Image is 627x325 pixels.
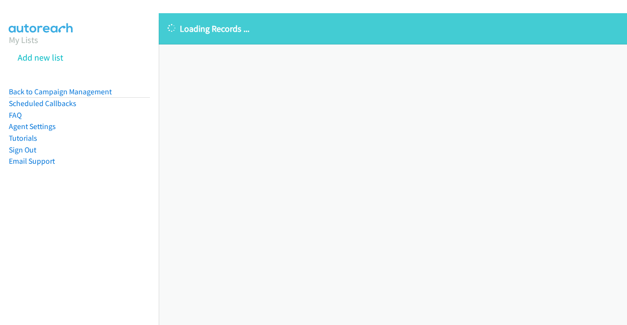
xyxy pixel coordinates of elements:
a: FAQ [9,110,22,120]
a: Scheduled Callbacks [9,99,76,108]
a: Add new list [18,52,63,63]
a: Email Support [9,156,55,166]
a: Agent Settings [9,122,56,131]
p: Loading Records ... [168,22,618,35]
a: Back to Campaign Management [9,87,112,96]
a: My Lists [9,34,38,45]
a: Tutorials [9,133,37,143]
a: Sign Out [9,145,36,154]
